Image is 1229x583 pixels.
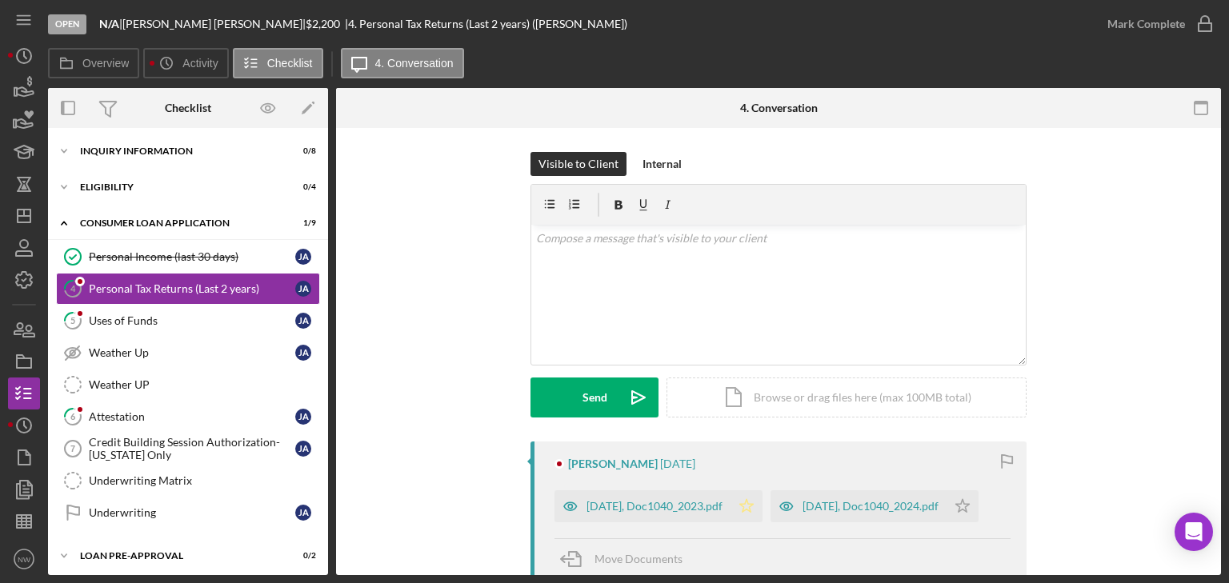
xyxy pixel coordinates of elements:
a: Weather UpJA [56,337,320,369]
tspan: 5 [70,315,75,325]
div: 4. Conversation [740,102,818,114]
div: Loan Pre-Approval [80,551,276,561]
tspan: 4 [70,283,76,293]
div: Open [48,14,86,34]
div: 1 / 9 [287,218,316,228]
text: NW [18,555,31,564]
tspan: 7 [70,444,75,453]
div: Uses of Funds [89,314,295,327]
div: Visible to Client [538,152,619,176]
div: J A [295,281,311,297]
div: | [99,18,122,30]
button: [DATE], Doc1040_2024.pdf [771,490,979,522]
div: Credit Building Session Authorization- [US_STATE] Only [89,436,295,461]
span: $2,200 [306,17,340,30]
div: | 4. Personal Tax Returns (Last 2 years) ([PERSON_NAME]) [345,18,627,30]
button: [DATE], Doc1040_2023.pdf [554,490,763,522]
div: Attestation [89,410,295,423]
div: Internal [643,152,682,176]
div: Open Intercom Messenger [1175,513,1213,551]
tspan: 6 [70,411,76,421]
div: 0 / 2 [287,551,316,561]
button: Send [530,377,659,417]
div: Underwriting Matrix [89,474,319,487]
button: Internal [635,152,690,176]
label: Activity [182,57,218,70]
div: Mark Complete [1107,8,1185,40]
div: J A [295,249,311,265]
div: Underwriting [89,506,295,519]
div: 0 / 4 [287,182,316,192]
time: 2025-09-05 17:50 [660,457,695,470]
div: J A [295,409,311,425]
button: Move Documents [554,539,699,579]
button: Visible to Client [530,152,627,176]
label: 4. Conversation [375,57,454,70]
div: Personal Tax Returns (Last 2 years) [89,282,295,295]
div: Weather Up [89,346,295,359]
div: Personal Income (last 30 days) [89,250,295,263]
div: J A [295,345,311,361]
button: Checklist [233,48,323,78]
div: Checklist [165,102,211,114]
a: 6AttestationJA [56,401,320,433]
div: [DATE], Doc1040_2023.pdf [586,500,723,513]
button: Overview [48,48,139,78]
label: Checklist [267,57,313,70]
label: Overview [82,57,129,70]
a: 4Personal Tax Returns (Last 2 years)JA [56,273,320,305]
div: [DATE], Doc1040_2024.pdf [803,500,939,513]
div: Send [582,377,607,417]
div: J A [295,505,311,521]
button: Mark Complete [1091,8,1221,40]
button: 4. Conversation [341,48,464,78]
div: Consumer Loan Application [80,218,276,228]
div: [PERSON_NAME] [PERSON_NAME] | [122,18,306,30]
a: Underwriting Matrix [56,465,320,497]
div: J A [295,313,311,329]
div: 0 / 8 [287,146,316,156]
button: Activity [143,48,228,78]
a: UnderwritingJA [56,497,320,529]
a: 7Credit Building Session Authorization- [US_STATE] OnlyJA [56,433,320,465]
button: NW [8,543,40,575]
div: Eligibility [80,182,276,192]
span: Move Documents [594,552,683,565]
div: [PERSON_NAME] [568,457,658,470]
div: Weather UP [89,378,319,391]
b: N/A [99,17,119,30]
div: Inquiry Information [80,146,276,156]
a: Personal Income (last 30 days)JA [56,241,320,273]
a: 5Uses of FundsJA [56,305,320,337]
a: Weather UP [56,369,320,401]
div: J A [295,441,311,457]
